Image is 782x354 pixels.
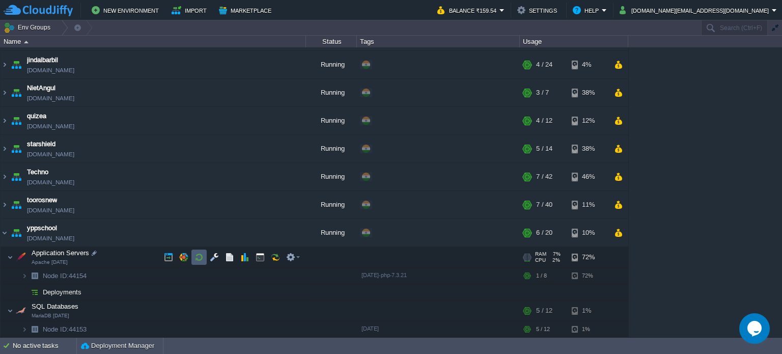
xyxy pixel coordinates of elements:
[550,258,560,264] span: 2%
[572,322,605,338] div: 1%
[14,302,28,322] img: AMDAwAAAACH5BAEAAAAALAAAAAABAAEAAAICRAEAOw==
[4,20,54,35] button: Env Groups
[739,313,772,344] iframe: chat widget
[27,269,42,285] img: AMDAwAAAACH5BAEAAAAALAAAAAABAAEAAAICRAEAOw==
[42,326,88,335] span: 44153
[92,4,162,16] button: New Environment
[219,4,274,16] button: Marketplace
[535,252,546,258] span: RAM
[572,269,605,285] div: 72%
[306,80,357,107] div: Running
[572,302,605,322] div: 1%
[620,4,772,16] button: [DOMAIN_NAME][EMAIL_ADDRESS][DOMAIN_NAME]
[306,192,357,220] div: Running
[572,80,605,107] div: 38%
[1,80,9,107] img: AMDAwAAAACH5BAEAAAAALAAAAAABAAEAAAICRAEAOw==
[572,108,605,135] div: 12%
[42,326,88,335] a: Node ID:44153
[1,220,9,248] img: AMDAwAAAACH5BAEAAAAALAAAAAABAAEAAAICRAEAOw==
[31,250,91,258] a: Application ServersApache [DATE]
[306,108,357,135] div: Running
[172,4,210,16] button: Import
[24,41,29,43] img: AMDAwAAAACH5BAEAAAAALAAAAAABAAEAAAICRAEAOw==
[572,164,605,192] div: 46%
[42,273,88,281] span: 44154
[1,164,9,192] img: AMDAwAAAACH5BAEAAAAALAAAAAABAAEAAAICRAEAOw==
[572,52,605,79] div: 4%
[550,252,561,258] span: 7%
[306,164,357,192] div: Running
[27,206,74,216] a: [DOMAIN_NAME]
[21,269,27,285] img: AMDAwAAAACH5BAEAAAAALAAAAAABAAEAAAICRAEAOw==
[27,94,74,104] a: [DOMAIN_NAME]
[27,112,46,122] span: quizea
[1,136,9,164] img: AMDAwAAAACH5BAEAAAAALAAAAAABAAEAAAICRAEAOw==
[573,4,602,16] button: Help
[536,302,552,322] div: 5 / 12
[32,260,68,266] span: Apache [DATE]
[536,220,552,248] div: 6 / 20
[31,250,91,258] span: Application Servers
[21,322,27,338] img: AMDAwAAAACH5BAEAAAAALAAAAAABAAEAAAICRAEAOw==
[536,269,547,285] div: 1 / 8
[536,136,552,164] div: 5 / 14
[27,234,74,244] a: [DOMAIN_NAME]
[437,4,499,16] button: Balance ₹159.54
[1,192,9,220] img: AMDAwAAAACH5BAEAAAAALAAAAAABAAEAAAICRAEAOw==
[536,164,552,192] div: 7 / 42
[9,136,23,164] img: AMDAwAAAACH5BAEAAAAALAAAAAABAAEAAAICRAEAOw==
[1,36,305,47] div: Name
[536,108,552,135] div: 4 / 12
[31,304,80,311] a: SQL DatabasesMariaDB [DATE]
[81,341,154,351] button: Deployment Manager
[27,178,74,188] a: [DOMAIN_NAME]
[536,192,552,220] div: 7 / 40
[42,273,88,281] a: Node ID:44154
[572,136,605,164] div: 38%
[42,289,83,297] a: Deployments
[9,108,23,135] img: AMDAwAAAACH5BAEAAAAALAAAAAABAAEAAAICRAEAOw==
[306,52,357,79] div: Running
[361,273,407,279] span: [DATE]-php-7.3.21
[536,52,552,79] div: 4 / 24
[9,164,23,192] img: AMDAwAAAACH5BAEAAAAALAAAAAABAAEAAAICRAEAOw==
[572,248,605,268] div: 72%
[27,168,48,178] a: Techno
[43,326,69,334] span: Node ID:
[13,338,76,354] div: No active tasks
[14,248,28,268] img: AMDAwAAAACH5BAEAAAAALAAAAAABAAEAAAICRAEAOw==
[27,122,74,132] a: [DOMAIN_NAME]
[21,285,27,301] img: AMDAwAAAACH5BAEAAAAALAAAAAABAAEAAAICRAEAOw==
[27,84,55,94] a: NietAngul
[27,140,55,150] a: starshield
[572,220,605,248] div: 10%
[7,302,13,322] img: AMDAwAAAACH5BAEAAAAALAAAAAABAAEAAAICRAEAOw==
[31,303,80,312] span: SQL Databases
[357,36,519,47] div: Tags
[1,108,9,135] img: AMDAwAAAACH5BAEAAAAALAAAAAABAAEAAAICRAEAOw==
[1,52,9,79] img: AMDAwAAAACH5BAEAAAAALAAAAAABAAEAAAICRAEAOw==
[27,224,57,234] a: yppschool
[520,36,628,47] div: Usage
[4,4,73,17] img: CloudJiffy
[32,314,69,320] span: MariaDB [DATE]
[306,220,357,248] div: Running
[536,322,550,338] div: 5 / 12
[517,4,560,16] button: Settings
[9,80,23,107] img: AMDAwAAAACH5BAEAAAAALAAAAAABAAEAAAICRAEAOw==
[361,326,379,333] span: [DATE]
[7,248,13,268] img: AMDAwAAAACH5BAEAAAAALAAAAAABAAEAAAICRAEAOw==
[9,192,23,220] img: AMDAwAAAACH5BAEAAAAALAAAAAABAAEAAAICRAEAOw==
[536,80,549,107] div: 3 / 7
[9,220,23,248] img: AMDAwAAAACH5BAEAAAAALAAAAAABAAEAAAICRAEAOw==
[27,196,57,206] a: toorosnew
[572,192,605,220] div: 11%
[27,56,58,66] a: jindalbarbil
[535,258,546,264] span: CPU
